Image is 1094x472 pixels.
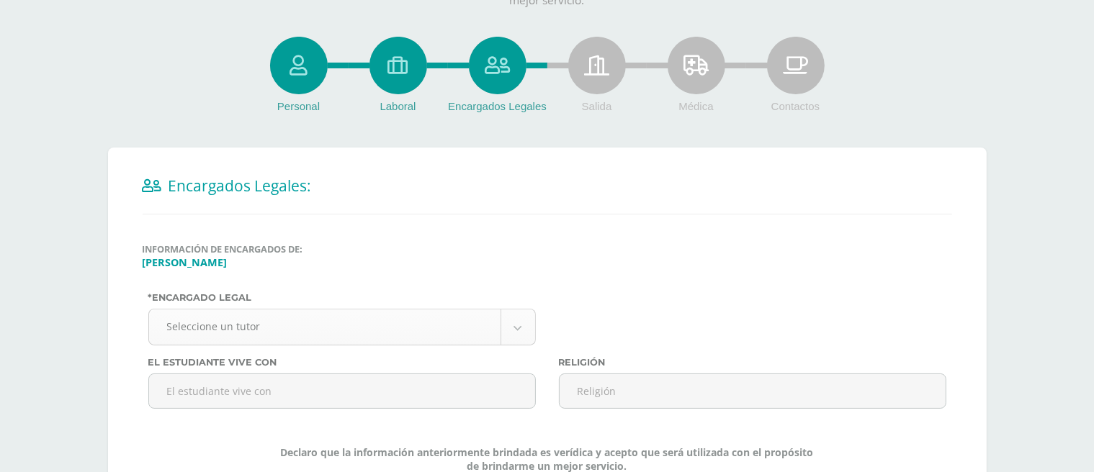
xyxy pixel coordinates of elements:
[448,100,547,112] span: Encargados Legales
[380,100,416,112] span: Laboral
[169,176,312,196] span: Encargados Legales:
[771,100,820,112] span: Contactos
[559,357,946,368] label: Religión
[167,309,483,343] span: Seleccione un tutor
[148,357,536,368] label: El estudiante vive con
[559,373,946,409] input: Religión
[149,309,535,345] a: Seleccione un tutor
[148,373,536,409] input: El estudiante vive con
[143,242,952,255] span: Información de encargados de:
[148,292,536,303] label: *Encargado legal
[678,100,713,112] span: Médica
[582,100,612,112] span: Salida
[143,255,228,269] b: [PERSON_NAME]
[277,100,320,112] span: Personal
